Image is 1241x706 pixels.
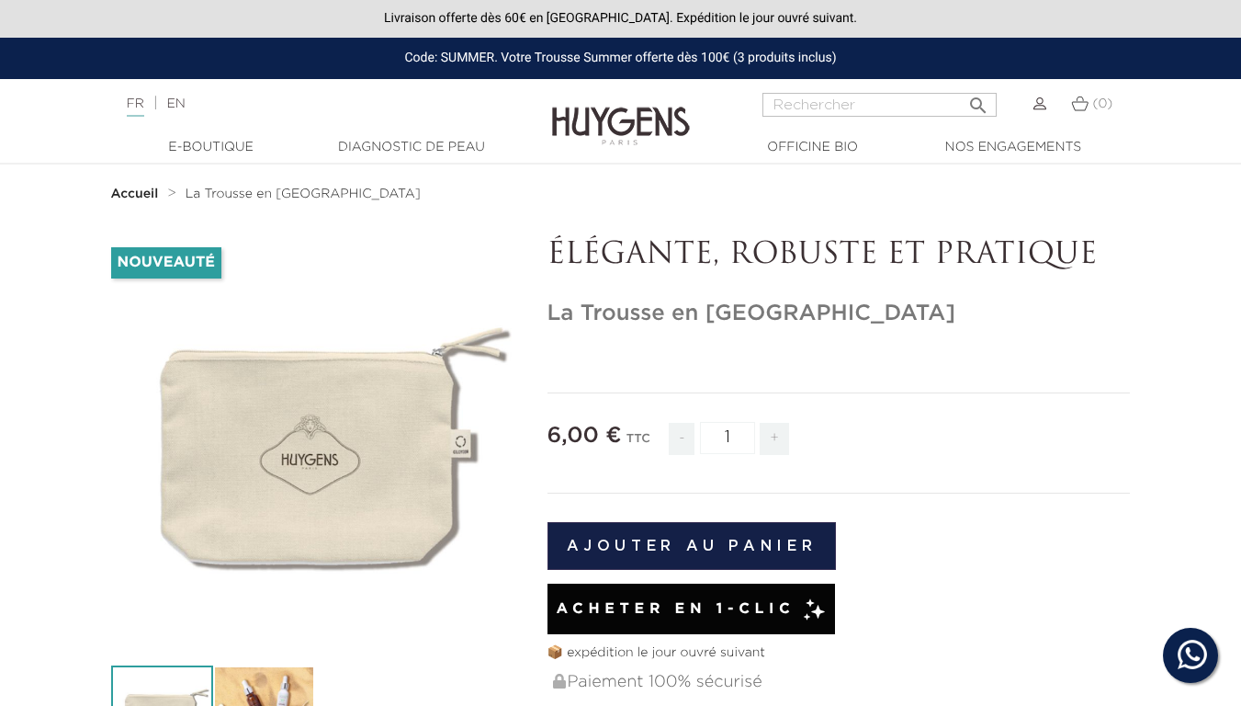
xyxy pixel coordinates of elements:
[119,138,303,157] a: E-Boutique
[626,419,650,469] div: TTC
[1092,97,1112,110] span: (0)
[547,643,1131,663] p: 📦 expédition le jour ouvré suivant
[551,663,1131,702] div: Paiement 100% sécurisé
[760,423,789,455] span: +
[721,138,905,157] a: Officine Bio
[320,138,503,157] a: Diagnostic de peau
[166,97,185,110] a: EN
[547,301,1131,327] h1: La Trousse en [GEOGRAPHIC_DATA]
[111,188,159,200] strong: Accueil
[762,93,997,117] input: Rechercher
[553,674,566,689] img: Paiement 100% sécurisé
[547,522,837,570] button: Ajouter au panier
[967,89,989,111] i: 
[118,93,503,115] div: |
[547,238,1131,273] p: ÉLÉGANTE, ROBUSTE ET PRATIQUE
[111,247,221,279] li: Nouveauté
[552,77,690,148] img: Huygens
[547,425,622,447] span: 6,00 €
[921,138,1105,157] a: Nos engagements
[127,97,144,117] a: FR
[700,422,755,454] input: Quantité
[186,187,421,201] a: La Trousse en [GEOGRAPHIC_DATA]
[186,188,421,200] span: La Trousse en [GEOGRAPHIC_DATA]
[669,423,694,455] span: -
[111,187,163,201] a: Accueil
[962,87,995,112] button: 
